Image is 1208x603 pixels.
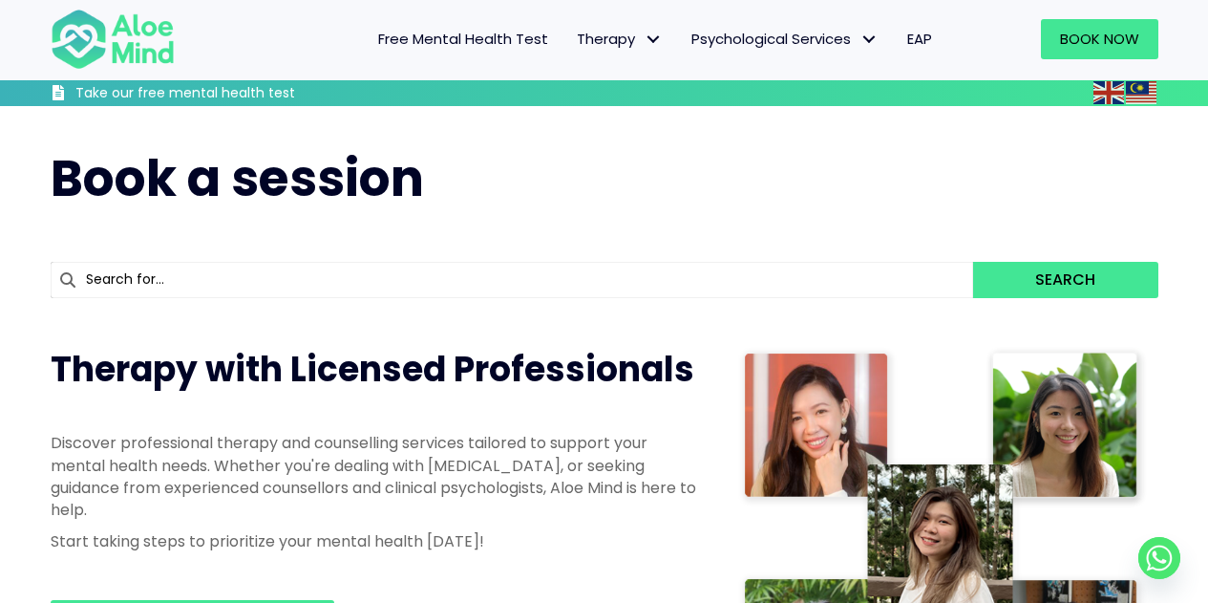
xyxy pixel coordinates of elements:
a: Book Now [1041,19,1158,59]
span: Free Mental Health Test [378,29,548,49]
p: Start taking steps to prioritize your mental health [DATE]! [51,530,700,552]
img: en [1093,81,1124,104]
button: Search [973,262,1157,298]
a: Free Mental Health Test [364,19,562,59]
a: TherapyTherapy: submenu [562,19,677,59]
span: Therapy with Licensed Professionals [51,345,694,394]
a: Take our free mental health test [51,84,397,106]
span: Book Now [1060,29,1139,49]
nav: Menu [200,19,946,59]
span: Psychological Services [691,29,879,49]
input: Search for... [51,262,974,298]
span: Therapy: submenu [640,26,668,54]
span: EAP [907,29,932,49]
a: Whatsapp [1138,537,1180,579]
h3: Take our free mental health test [75,84,397,103]
a: Psychological ServicesPsychological Services: submenu [677,19,893,59]
span: Book a session [51,143,424,213]
p: Discover professional therapy and counselling services tailored to support your mental health nee... [51,432,700,521]
a: EAP [893,19,946,59]
a: English [1093,81,1126,103]
span: Psychological Services: submenu [856,26,883,54]
span: Therapy [577,29,663,49]
img: ms [1126,81,1156,104]
img: Aloe mind Logo [51,8,175,71]
a: Malay [1126,81,1158,103]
